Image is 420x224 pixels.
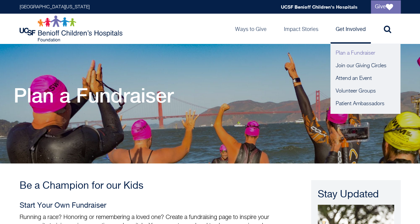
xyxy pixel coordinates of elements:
[20,180,275,192] h3: Be a Champion for our Kids
[330,85,400,98] a: Volunteer Groups
[330,72,400,85] a: Attend an Event
[20,15,124,42] img: Logo for UCSF Benioff Children's Hospitals Foundation
[14,84,174,107] h1: Plan a Fundraiser
[371,0,401,14] a: Give
[318,188,394,201] div: Stay Updated
[20,202,275,210] h4: Start Your Own Fundraiser
[330,47,400,60] a: Plan a Fundraiser
[230,14,272,44] a: Ways to Give
[281,4,358,10] a: UCSF Benioff Children's Hospitals
[279,14,324,44] a: Impact Stories
[330,98,400,110] a: Patient Ambassadors
[330,60,400,72] a: Join our Giving Circles
[330,14,371,44] a: Get Involved
[20,5,90,9] a: [GEOGRAPHIC_DATA][US_STATE]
